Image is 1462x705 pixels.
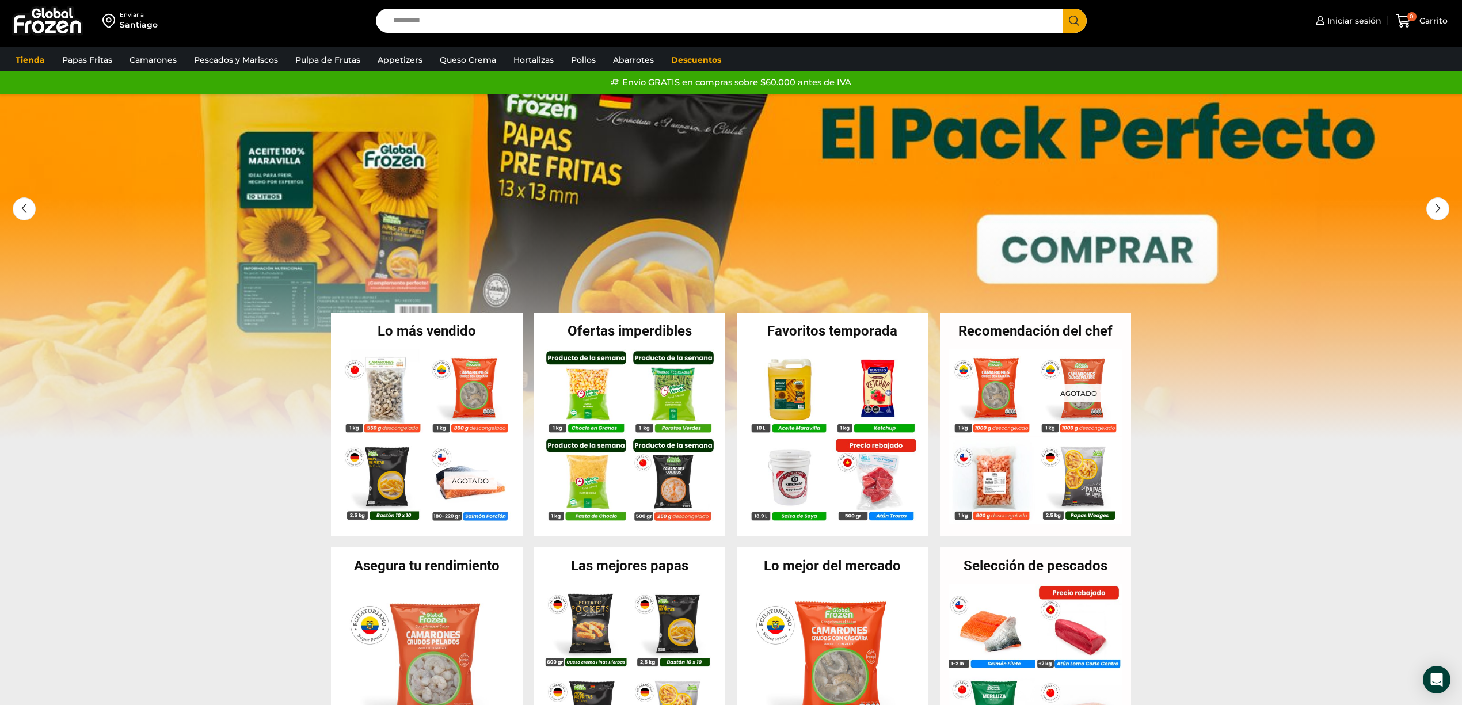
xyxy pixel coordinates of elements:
h2: Recomendación del chef [940,324,1132,338]
div: Next slide [1426,197,1449,220]
img: address-field-icon.svg [102,11,120,31]
h2: Asegura tu rendimiento [331,559,523,573]
p: Agotado [444,472,497,490]
a: Pollos [565,49,601,71]
span: Carrito [1417,15,1448,26]
span: Iniciar sesión [1324,15,1381,26]
button: Search button [1063,9,1087,33]
a: Queso Crema [434,49,502,71]
h2: Lo más vendido [331,324,523,338]
span: 0 [1407,12,1417,21]
div: Open Intercom Messenger [1423,666,1450,693]
a: Appetizers [372,49,428,71]
a: Papas Fritas [56,49,118,71]
h2: Selección de pescados [940,559,1132,573]
a: 0 Carrito [1393,7,1450,35]
a: Abarrotes [607,49,660,71]
p: Agotado [1052,384,1105,402]
h2: Favoritos temporada [737,324,928,338]
div: Previous slide [13,197,36,220]
a: Pescados y Mariscos [188,49,284,71]
h2: Las mejores papas [534,559,726,573]
a: Hortalizas [508,49,559,71]
h2: Lo mejor del mercado [737,559,928,573]
a: Camarones [124,49,182,71]
a: Descuentos [665,49,727,71]
div: Santiago [120,19,158,31]
div: Enviar a [120,11,158,19]
a: Tienda [10,49,51,71]
a: Iniciar sesión [1313,9,1381,32]
a: Pulpa de Frutas [290,49,366,71]
h2: Ofertas imperdibles [534,324,726,338]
